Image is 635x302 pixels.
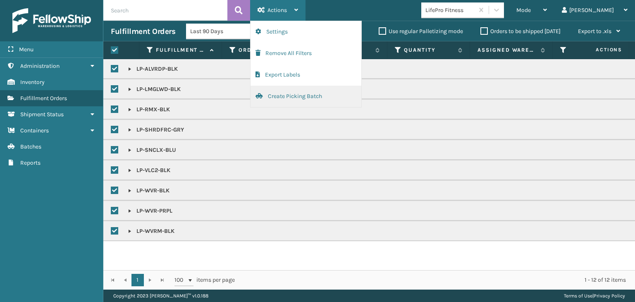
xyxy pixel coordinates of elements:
[20,62,60,70] span: Administration
[20,159,41,166] span: Reports
[156,46,206,54] label: Fulfillment Order Id
[128,105,170,114] p: LP-RMX-BLK
[251,21,361,43] button: Settings
[477,46,537,54] label: Assigned Warehouse
[251,64,361,86] button: Export Labels
[20,79,45,86] span: Inventory
[12,8,91,33] img: logo
[564,290,625,302] div: |
[20,111,64,118] span: Shipment Status
[174,274,235,286] span: items per page
[267,7,287,14] span: Actions
[128,166,170,175] p: LP-VLC2-BLK
[20,127,49,134] span: Containers
[251,43,361,64] button: Remove All Filters
[251,86,361,107] button: Create Picking Batch
[516,7,531,14] span: Mode
[578,28,611,35] span: Export to .xls
[128,207,172,215] p: LP-WVR-PRPL
[480,28,561,35] label: Orders to be shipped [DATE]
[190,27,254,36] div: Last 90 Days
[131,274,144,286] a: 1
[20,95,67,102] span: Fulfillment Orders
[594,293,625,299] a: Privacy Policy
[19,46,33,53] span: Menu
[20,143,41,150] span: Batches
[379,28,463,35] label: Use regular Palletizing mode
[128,227,174,235] p: LP-WVRM-BLK
[564,293,592,299] a: Terms of Use
[404,46,454,54] label: Quantity
[128,126,184,134] p: LP-SHRDFRC-GRY
[128,85,181,93] p: LP-LMGLWD-BLK
[246,276,626,284] div: 1 - 12 of 12 items
[111,26,175,36] h3: Fulfillment Orders
[425,6,475,14] div: LifePro Fitness
[570,43,627,57] span: Actions
[239,46,289,54] label: Order Number
[128,187,169,195] p: LP-WVR-BLK
[113,290,208,302] p: Copyright 2023 [PERSON_NAME]™ v 1.0.188
[128,146,176,154] p: LP-SNCLX-BLU
[174,276,187,284] span: 100
[128,65,178,73] p: LP-ALVRDP-BLK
